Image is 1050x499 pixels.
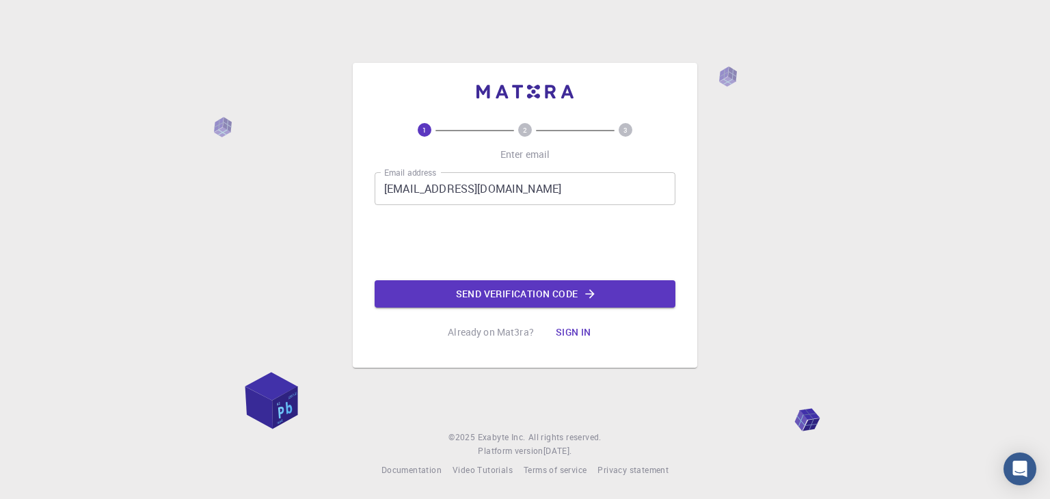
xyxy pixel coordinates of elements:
text: 1 [422,125,427,135]
span: Terms of service [524,464,587,475]
a: Terms of service [524,463,587,477]
a: [DATE]. [543,444,572,458]
span: © 2025 [448,431,477,444]
text: 2 [523,125,527,135]
span: Video Tutorials [453,464,513,475]
iframe: reCAPTCHA [421,216,629,269]
span: Platform version [478,444,543,458]
span: Documentation [381,464,442,475]
a: Exabyte Inc. [478,431,526,444]
button: Send verification code [375,280,675,308]
text: 3 [623,125,628,135]
span: All rights reserved. [528,431,602,444]
div: Open Intercom Messenger [1004,453,1036,485]
span: [DATE] . [543,445,572,456]
span: Exabyte Inc. [478,431,526,442]
label: Email address [384,167,436,178]
a: Privacy statement [597,463,669,477]
p: Enter email [500,148,550,161]
a: Documentation [381,463,442,477]
span: Privacy statement [597,464,669,475]
p: Already on Mat3ra? [448,325,534,339]
a: Video Tutorials [453,463,513,477]
button: Sign in [545,319,602,346]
